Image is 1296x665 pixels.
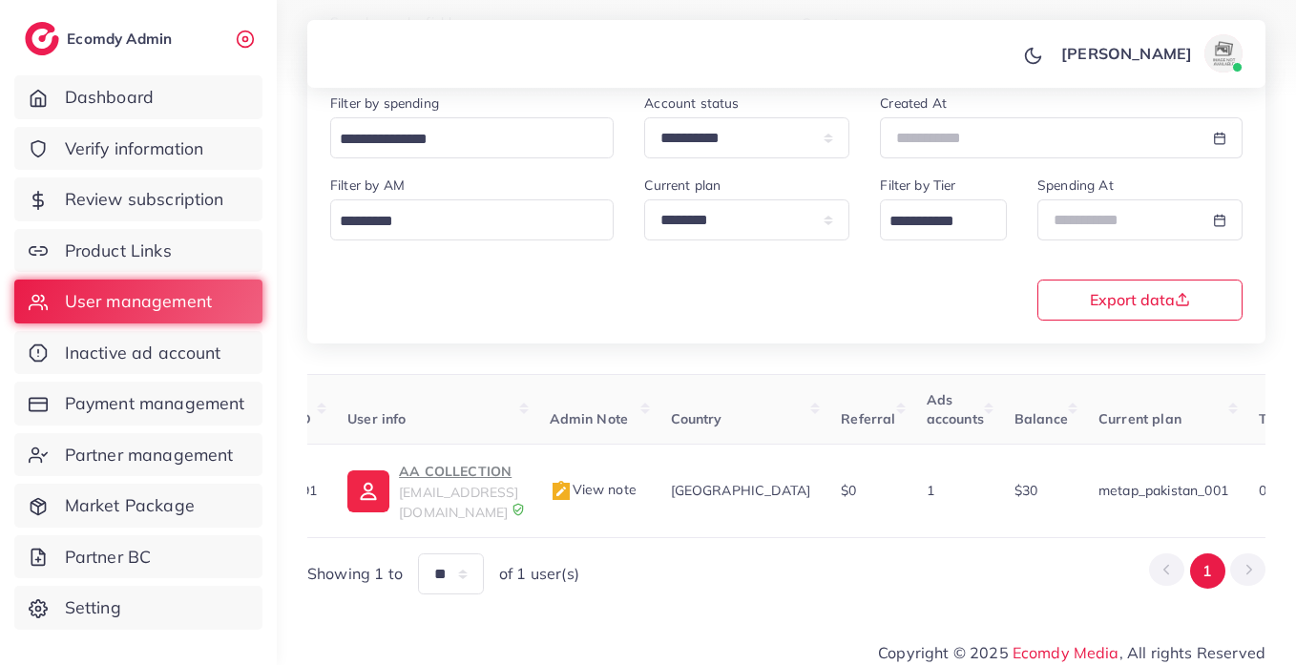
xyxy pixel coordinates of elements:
[399,460,518,483] p: AA COLLECTION
[14,280,262,323] a: User management
[347,470,389,512] img: ic-user-info.36bf1079.svg
[841,482,856,499] span: $0
[67,30,177,48] h2: Ecomdy Admin
[14,586,262,630] a: Setting
[65,187,224,212] span: Review subscription
[1149,553,1265,589] ul: Pagination
[878,641,1265,664] span: Copyright © 2025
[1037,176,1114,195] label: Spending At
[1013,643,1119,662] a: Ecomdy Media
[1014,482,1037,499] span: $30
[333,125,589,155] input: Search for option
[14,75,262,119] a: Dashboard
[14,331,262,375] a: Inactive ad account
[14,535,262,579] a: Partner BC
[671,410,722,427] span: Country
[65,289,212,314] span: User management
[65,595,121,620] span: Setting
[65,391,245,416] span: Payment management
[14,382,262,426] a: Payment management
[65,239,172,263] span: Product Links
[1119,641,1265,664] span: , All rights Reserved
[14,177,262,221] a: Review subscription
[333,207,589,237] input: Search for option
[671,482,811,499] span: [GEOGRAPHIC_DATA]
[499,563,579,585] span: of 1 user(s)
[880,94,947,113] label: Created At
[330,199,614,240] div: Search for option
[1061,42,1192,65] p: [PERSON_NAME]
[1259,410,1286,427] span: Tier
[330,94,439,113] label: Filter by spending
[550,410,629,427] span: Admin Note
[880,176,955,195] label: Filter by Tier
[644,94,739,113] label: Account status
[927,482,934,499] span: 1
[347,410,406,427] span: User info
[65,341,221,365] span: Inactive ad account
[1204,34,1243,73] img: avatar
[65,136,204,161] span: Verify information
[550,480,573,503] img: admin_note.cdd0b510.svg
[1190,553,1225,589] button: Go to page 1
[1098,410,1181,427] span: Current plan
[550,481,637,498] span: View note
[1014,410,1068,427] span: Balance
[841,410,895,427] span: Referral
[330,176,405,195] label: Filter by AM
[330,117,614,158] div: Search for option
[65,493,195,518] span: Market Package
[65,443,234,468] span: Partner management
[65,85,154,110] span: Dashboard
[14,484,262,528] a: Market Package
[644,176,721,195] label: Current plan
[512,503,525,516] img: 9CAL8B2pu8EFxCJHYAAAAldEVYdGRhdGU6Y3JlYXRlADIwMjItMTItMDlUMDQ6NTg6MzkrMDA6MDBXSlgLAAAAJXRFWHRkYXR...
[65,545,152,570] span: Partner BC
[927,391,984,427] span: Ads accounts
[1037,280,1243,321] button: Export data
[14,229,262,273] a: Product Links
[14,433,262,477] a: Partner management
[307,563,403,585] span: Showing 1 to
[399,484,518,520] span: [EMAIL_ADDRESS][DOMAIN_NAME]
[25,22,177,55] a: logoEcomdy Admin
[14,127,262,171] a: Verify information
[1090,292,1190,307] span: Export data
[1259,482,1266,499] span: 0
[1051,34,1250,73] a: [PERSON_NAME]avatar
[25,22,59,55] img: logo
[347,460,518,522] a: AA COLLECTION[EMAIL_ADDRESS][DOMAIN_NAME]
[1098,482,1228,499] span: metap_pakistan_001
[880,199,1007,240] div: Search for option
[883,207,982,237] input: Search for option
